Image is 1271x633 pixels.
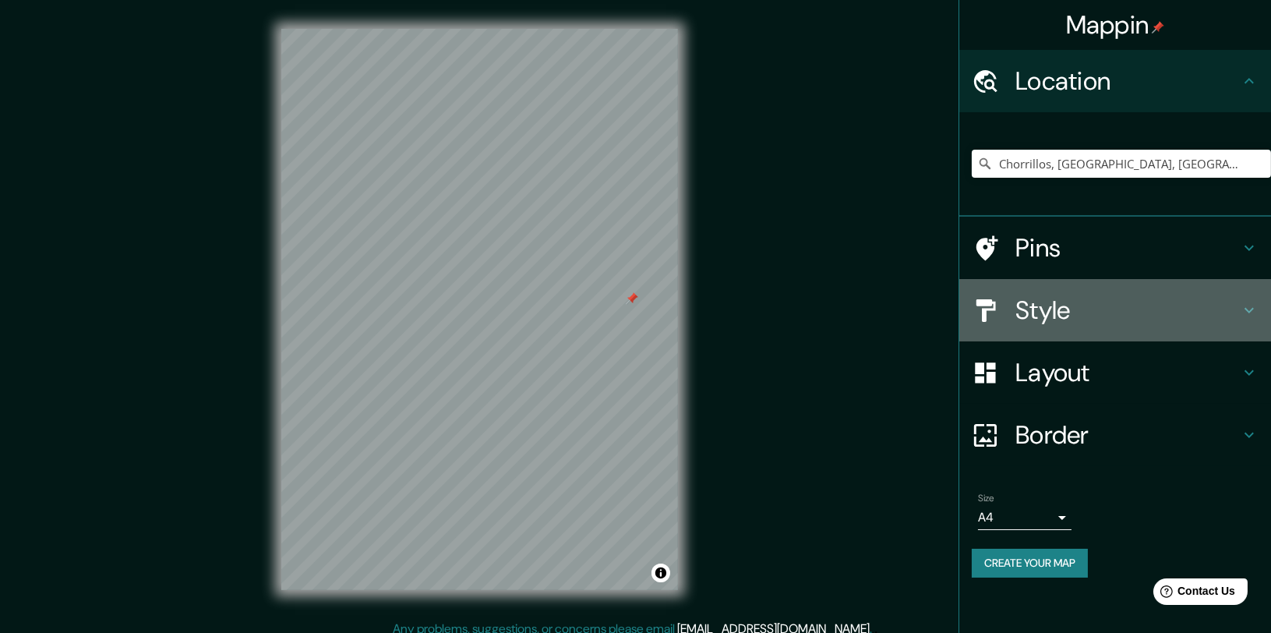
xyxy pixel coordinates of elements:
div: Location [959,50,1271,112]
h4: Mappin [1066,9,1165,41]
h4: Location [1015,65,1240,97]
div: Style [959,279,1271,341]
h4: Border [1015,419,1240,451]
input: Pick your city or area [972,150,1271,178]
div: A4 [978,505,1072,530]
button: Create your map [972,549,1088,578]
div: Layout [959,341,1271,404]
h4: Style [1015,295,1240,326]
img: pin-icon.png [1152,21,1164,34]
div: Border [959,404,1271,466]
button: Toggle attribution [651,564,670,582]
label: Size [978,492,994,505]
iframe: Help widget launcher [1132,572,1254,616]
h4: Layout [1015,357,1240,388]
h4: Pins [1015,232,1240,263]
canvas: Map [281,29,678,590]
div: Pins [959,217,1271,279]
